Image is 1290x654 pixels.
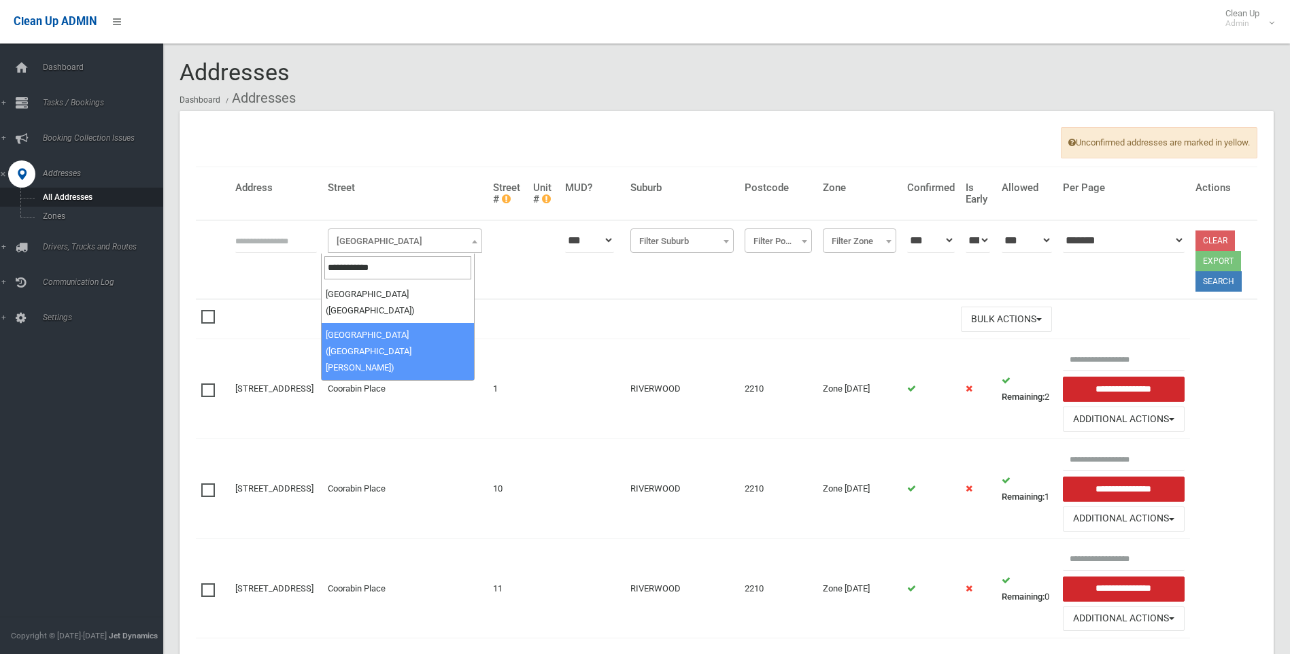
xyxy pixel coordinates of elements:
[966,182,991,205] h4: Is Early
[817,439,902,539] td: Zone [DATE]
[625,439,739,539] td: RIVERWOOD
[630,228,733,253] span: Filter Suburb
[1002,392,1045,402] strong: Remaining:
[39,133,173,143] span: Booking Collection Issues
[39,98,173,107] span: Tasks / Bookings
[739,339,817,439] td: 2210
[322,339,488,439] td: Coorabin Place
[493,182,522,205] h4: Street #
[1002,182,1051,194] h4: Allowed
[39,211,162,221] span: Zones
[961,307,1052,332] button: Bulk Actions
[1063,182,1185,194] h4: Per Page
[39,277,173,287] span: Communication Log
[634,232,730,251] span: Filter Suburb
[11,631,107,640] span: Copyright © [DATE]-[DATE]
[322,439,488,539] td: Coorabin Place
[1225,18,1259,29] small: Admin
[996,538,1057,638] td: 0
[745,228,812,253] span: Filter Postcode
[235,483,313,494] a: [STREET_ADDRESS]
[14,15,97,28] span: Clean Up ADMIN
[1061,127,1257,158] span: Unconfirmed addresses are marked in yellow.
[39,313,173,322] span: Settings
[826,232,893,251] span: Filter Zone
[328,228,482,253] span: Filter Street
[625,538,739,638] td: RIVERWOOD
[748,232,809,251] span: Filter Postcode
[488,339,528,439] td: 1
[235,583,313,593] a: [STREET_ADDRESS]
[39,63,173,72] span: Dashboard
[565,182,620,194] h4: MUD?
[488,439,528,539] td: 10
[488,538,528,638] td: 11
[180,95,220,105] a: Dashboard
[739,538,817,638] td: 2210
[1002,591,1045,602] strong: Remaining:
[630,182,733,194] h4: Suburb
[533,182,554,205] h4: Unit #
[39,242,173,252] span: Drivers, Trucks and Routes
[823,182,896,194] h4: Zone
[1063,407,1185,432] button: Additional Actions
[235,383,313,394] a: [STREET_ADDRESS]
[817,339,902,439] td: Zone [DATE]
[322,538,488,638] td: Coorabin Place
[109,631,158,640] strong: Jet Dynamics
[1219,8,1273,29] span: Clean Up
[39,192,162,202] span: All Addresses
[235,182,317,194] h4: Address
[1063,506,1185,532] button: Additional Actions
[745,182,812,194] h4: Postcode
[739,439,817,539] td: 2210
[907,182,955,194] h4: Confirmed
[625,339,739,439] td: RIVERWOOD
[322,282,475,323] li: [GEOGRAPHIC_DATA] ([GEOGRAPHIC_DATA])
[1195,251,1241,271] button: Export
[996,439,1057,539] td: 1
[1063,606,1185,632] button: Additional Actions
[1195,182,1252,194] h4: Actions
[996,339,1057,439] td: 2
[823,228,896,253] span: Filter Zone
[1195,271,1242,292] button: Search
[1002,492,1045,502] strong: Remaining:
[180,58,290,86] span: Addresses
[331,232,479,251] span: Filter Street
[328,182,482,194] h4: Street
[222,86,296,111] li: Addresses
[322,323,475,380] li: [GEOGRAPHIC_DATA] ([GEOGRAPHIC_DATA][PERSON_NAME])
[39,169,173,178] span: Addresses
[1195,230,1235,251] a: Clear
[817,538,902,638] td: Zone [DATE]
